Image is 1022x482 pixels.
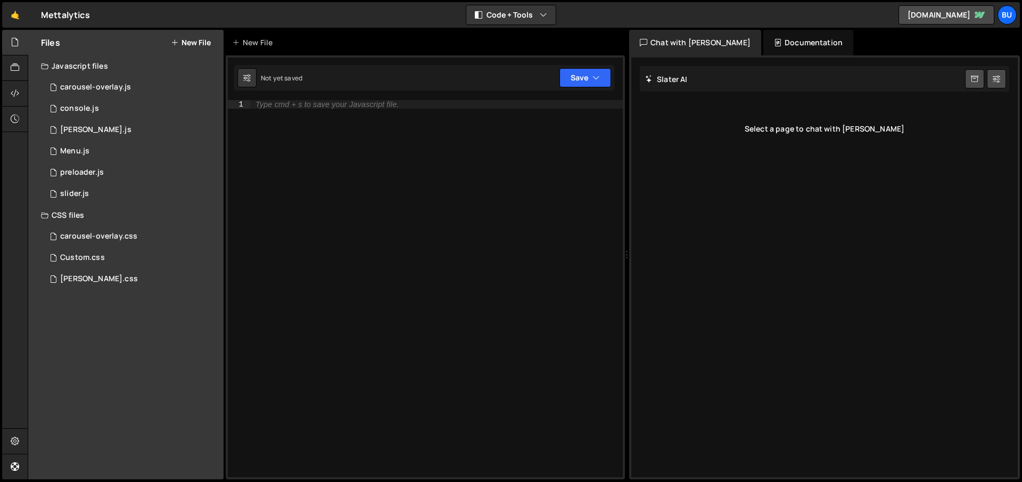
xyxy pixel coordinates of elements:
[41,9,90,21] div: Mettalytics
[998,5,1017,24] a: Bu
[60,189,89,199] div: slider.js
[60,83,131,92] div: carousel-overlay.js
[2,2,28,28] a: 🤙
[228,100,250,109] div: 1
[28,55,224,77] div: Javascript files
[645,74,688,84] h2: Slater AI
[60,253,105,263] div: Custom.css
[232,37,277,48] div: New File
[41,77,224,98] div: 16192/43780.js
[629,30,761,55] div: Chat with [PERSON_NAME]
[41,247,224,268] div: 16192/43570.css
[256,101,399,108] div: Type cmd + s to save your Javascript file.
[41,141,224,162] div: 16192/43625.js
[60,274,138,284] div: [PERSON_NAME].css
[60,104,99,113] div: console.js
[41,98,224,119] div: 16192/43562.js
[41,37,60,48] h2: Files
[171,38,211,47] button: New File
[60,168,104,177] div: preloader.js
[559,68,611,87] button: Save
[41,183,224,205] div: 16192/43569.js
[261,73,302,83] div: Not yet saved
[763,30,853,55] div: Documentation
[60,232,137,241] div: carousel-overlay.css
[28,205,224,226] div: CSS files
[899,5,994,24] a: [DOMAIN_NAME]
[640,108,1009,150] div: Select a page to chat with [PERSON_NAME]
[41,162,224,183] div: 16192/43565.js
[41,268,224,290] div: 16192/43564.css
[466,5,556,24] button: Code + Tools
[60,146,89,156] div: Menu.js
[41,226,224,247] div: 16192/43781.css
[41,119,224,141] div: 16192/43563.js
[60,125,131,135] div: [PERSON_NAME].js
